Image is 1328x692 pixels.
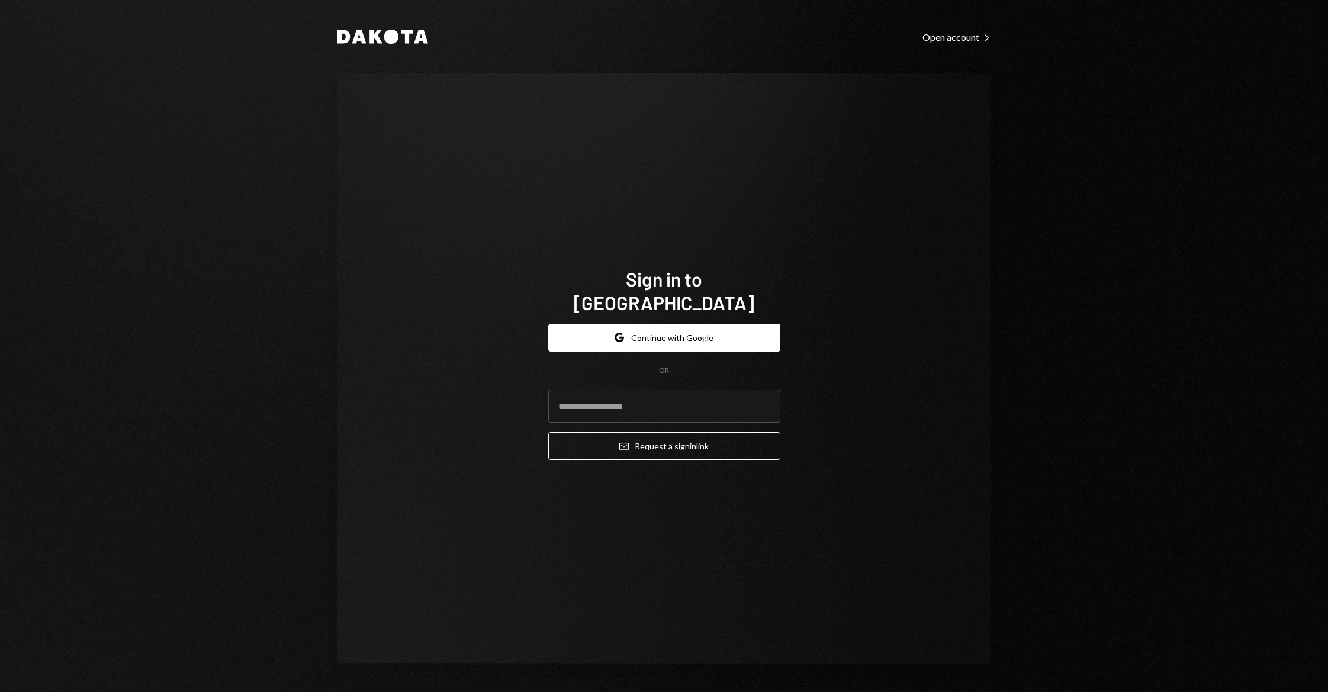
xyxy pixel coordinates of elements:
button: Continue with Google [548,324,780,352]
h1: Sign in to [GEOGRAPHIC_DATA] [548,267,780,314]
a: Open account [922,30,991,43]
div: OR [659,366,669,376]
div: Open account [922,31,991,43]
button: Request a signinlink [548,432,780,460]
